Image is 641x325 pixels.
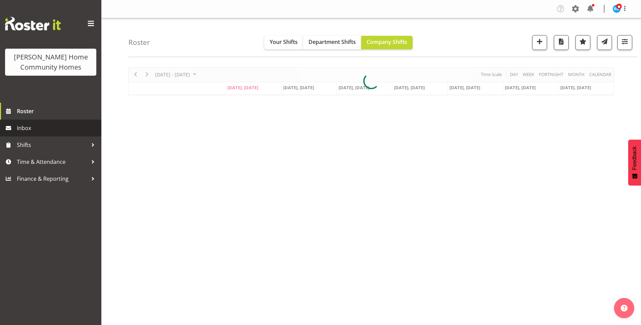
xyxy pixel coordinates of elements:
button: Add a new shift [532,35,547,50]
button: Feedback - Show survey [628,140,641,185]
span: Shifts [17,140,88,150]
button: Department Shifts [303,36,361,49]
span: Feedback [632,146,638,170]
button: Send a list of all shifts for the selected filtered period to all rostered employees. [597,35,612,50]
img: barbara-dunlop8515.jpg [613,5,621,13]
span: Department Shifts [309,38,356,46]
h4: Roster [128,39,150,46]
img: Rosterit website logo [5,17,61,30]
span: Inbox [17,123,98,133]
span: Your Shifts [270,38,298,46]
button: Company Shifts [361,36,413,49]
button: Highlight an important date within the roster. [575,35,590,50]
span: Finance & Reporting [17,174,88,184]
span: Time & Attendance [17,157,88,167]
button: Your Shifts [264,36,303,49]
button: Download a PDF of the roster according to the set date range. [554,35,569,50]
img: help-xxl-2.png [621,305,627,311]
span: Roster [17,106,98,116]
span: Company Shifts [367,38,407,46]
button: Filter Shifts [617,35,632,50]
div: [PERSON_NAME] Home Community Homes [12,52,90,72]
